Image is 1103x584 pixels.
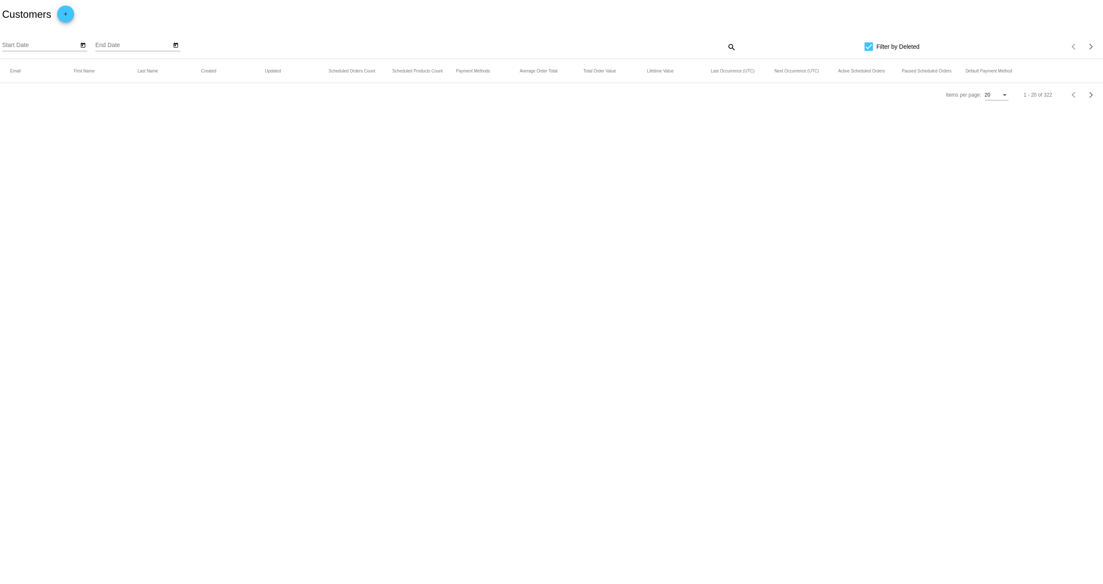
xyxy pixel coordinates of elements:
button: Change sorting for LastScheduledOrderOccurrenceUtc [711,68,754,73]
mat-select: Items per page: [985,92,1009,98]
mat-icon: search [726,40,736,53]
button: Previous page [1066,86,1083,103]
button: Next page [1083,38,1100,55]
button: Change sorting for DefaultPaymentMethod [965,68,1012,73]
button: Change sorting for AverageScheduledOrderTotal [520,68,557,73]
button: Change sorting for PausedScheduledOrdersCount [902,68,951,73]
button: Change sorting for LastName [138,68,158,73]
button: Change sorting for NextScheduledOrderOccurrenceUtc [774,68,819,73]
button: Change sorting for FirstName [74,68,94,73]
button: Change sorting for TotalProductsScheduledCount [392,68,443,73]
div: 1 - 20 of 322 [1024,92,1052,98]
button: Change sorting for PaymentMethodsCount [456,68,491,73]
h2: Customers [2,8,51,20]
mat-icon: add [61,11,71,21]
button: Open calendar [172,40,180,49]
button: Previous page [1066,38,1083,55]
span: 20 [985,92,990,98]
button: Change sorting for ActiveScheduledOrdersCount [838,68,885,73]
input: End Date [95,42,172,49]
input: Start Date [2,42,78,49]
button: Change sorting for ScheduledOrderLTV [647,68,674,73]
span: Filter by Deleted [876,42,920,52]
button: Open calendar [78,40,87,49]
button: Change sorting for TotalScheduledOrdersCount [329,68,375,73]
button: Change sorting for TotalScheduledOrderValue [583,68,616,73]
button: Change sorting for Email [10,68,21,73]
div: Items per page: [946,92,981,98]
button: Change sorting for CreatedUtc [201,68,216,73]
button: Next page [1083,86,1100,103]
button: Change sorting for UpdatedUtc [265,68,281,73]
